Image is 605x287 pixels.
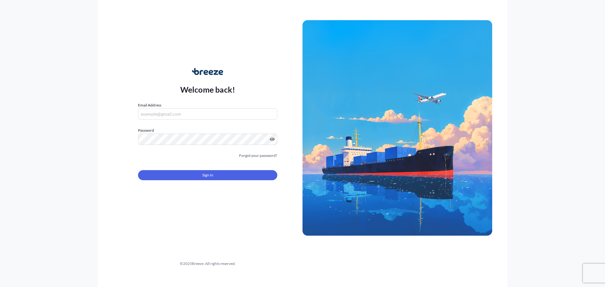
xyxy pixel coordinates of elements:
a: Forgot your password? [239,152,277,159]
img: Ship illustration [302,20,492,236]
button: Show password [270,137,275,142]
input: example@gmail.com [138,108,277,120]
span: Sign In [202,172,213,178]
div: © 2025 Breeze. All rights reserved. [113,261,302,267]
label: Password [138,127,277,134]
label: Email Address [138,102,161,108]
p: Welcome back! [180,84,235,95]
button: Sign In [138,170,277,180]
